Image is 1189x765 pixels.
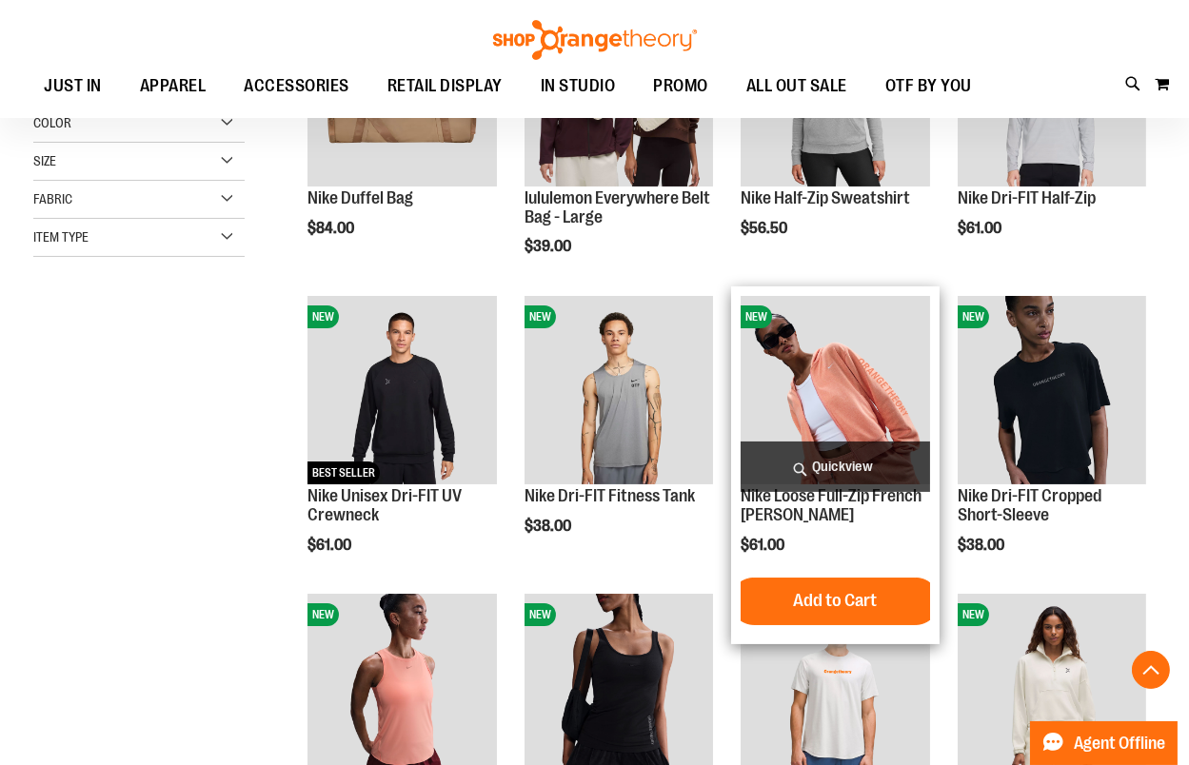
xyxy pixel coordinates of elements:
[307,537,354,554] span: $61.00
[525,296,713,484] img: Nike Dri-FIT Fitness Tank
[746,65,847,108] span: ALL OUT SALE
[741,296,929,487] a: Nike Loose Full-Zip French Terry HoodieNEW
[307,461,380,484] span: BEST SELLER
[948,286,1156,602] div: product
[33,153,56,168] span: Size
[885,65,972,108] span: OTF BY YOU
[525,486,695,505] a: Nike Dri-FIT Fitness Tank
[33,229,89,245] span: Item Type
[958,220,1004,237] span: $61.00
[525,305,556,328] span: NEW
[958,603,989,626] span: NEW
[525,518,574,535] span: $38.00
[958,486,1101,524] a: Nike Dri-FIT Cropped Short-Sleeve
[307,603,339,626] span: NEW
[525,603,556,626] span: NEW
[298,286,505,602] div: product
[307,188,413,207] a: Nike Duffel Bag
[307,296,496,484] img: Nike Unisex Dri-FIT UV Crewneck
[741,305,772,328] span: NEW
[515,286,723,583] div: product
[307,296,496,487] a: Nike Unisex Dri-FIT UV CrewneckNEWBEST SELLER
[730,578,940,625] button: Add to Cart
[307,220,357,237] span: $84.00
[741,441,929,492] a: Quickview
[1074,735,1165,753] span: Agent Offline
[525,188,710,226] a: lululemon Everywhere Belt Bag - Large
[307,486,462,524] a: Nike Unisex Dri-FIT UV Crewneck
[525,296,713,487] a: Nike Dri-FIT Fitness TankNEW
[793,590,877,611] span: Add to Cart
[541,65,616,108] span: IN STUDIO
[958,537,1007,554] span: $38.00
[33,115,71,130] span: Color
[1132,651,1170,689] button: Back To Top
[525,238,574,255] span: $39.00
[958,305,989,328] span: NEW
[387,65,503,108] span: RETAIL DISPLAY
[1030,721,1178,765] button: Agent Offline
[731,286,939,644] div: product
[741,188,910,207] a: Nike Half-Zip Sweatshirt
[741,486,921,524] a: Nike Loose Full-Zip French [PERSON_NAME]
[44,65,102,108] span: JUST IN
[741,296,929,484] img: Nike Loose Full-Zip French Terry Hoodie
[307,305,339,328] span: NEW
[140,65,207,108] span: APPAREL
[741,220,790,237] span: $56.50
[958,188,1096,207] a: Nike Dri-FIT Half-Zip
[33,191,72,206] span: Fabric
[958,296,1146,484] img: Nike Dri-FIT Cropped Short-Sleeve
[490,20,700,60] img: Shop Orangetheory
[741,537,787,554] span: $61.00
[958,296,1146,487] a: Nike Dri-FIT Cropped Short-SleeveNEW
[244,65,349,108] span: ACCESSORIES
[653,65,708,108] span: PROMO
